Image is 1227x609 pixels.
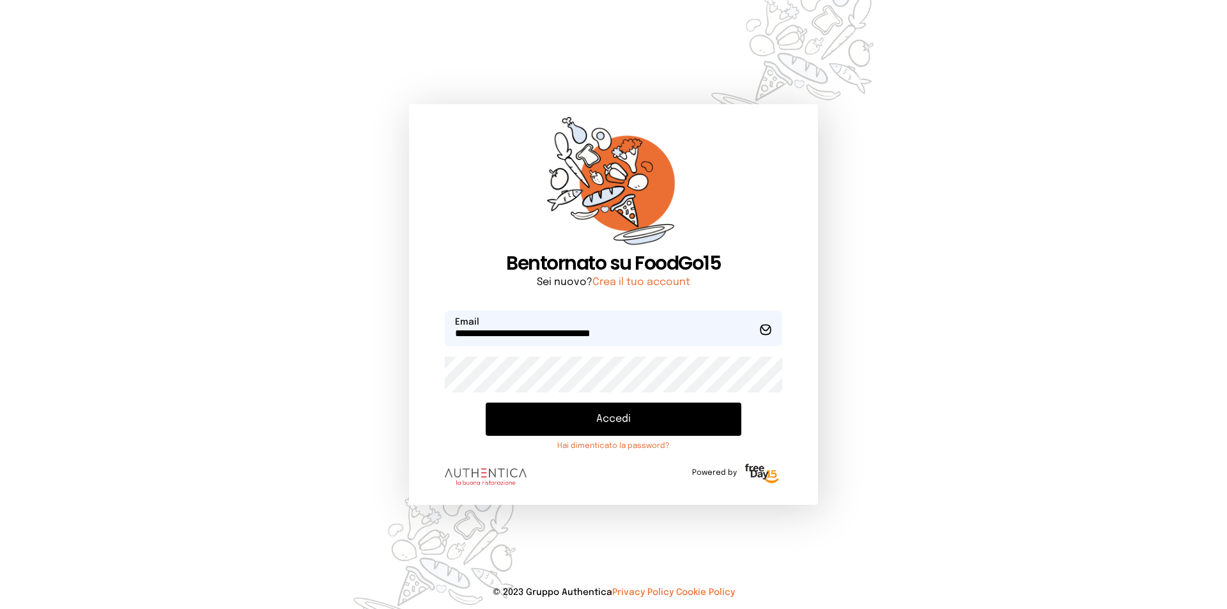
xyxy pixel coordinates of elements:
a: Cookie Policy [676,588,735,597]
h1: Bentornato su FoodGo15 [445,252,782,275]
a: Privacy Policy [612,588,674,597]
p: Sei nuovo? [445,275,782,290]
img: sticker-orange.65babaf.png [547,117,680,252]
span: Powered by [692,468,737,478]
p: © 2023 Gruppo Authentica [20,586,1207,599]
img: logo-freeday.3e08031.png [742,461,782,487]
a: Hai dimenticato la password? [486,441,741,451]
button: Accedi [486,403,741,436]
a: Crea il tuo account [592,277,690,288]
img: logo.8f33a47.png [445,468,527,485]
